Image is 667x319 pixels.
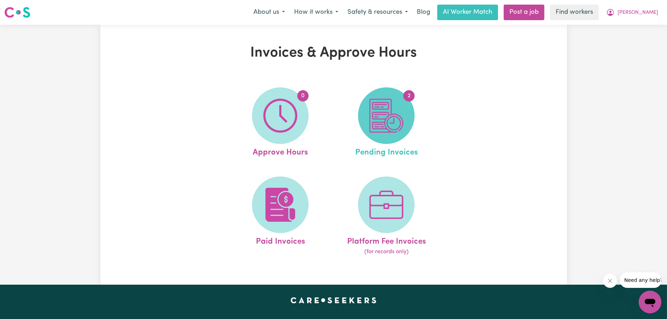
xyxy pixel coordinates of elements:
[413,5,434,20] a: Blog
[253,144,308,159] span: Approve Hours
[249,5,289,20] button: About us
[335,87,437,159] a: Pending Invoices
[182,45,485,62] h1: Invoices & Approve Hours
[335,176,437,256] a: Platform Fee Invoices(for records only)
[347,233,426,248] span: Platform Fee Invoices
[364,248,409,256] span: (for records only)
[297,90,309,101] span: 0
[256,233,305,248] span: Paid Invoices
[343,5,413,20] button: Safety & resources
[4,5,43,11] span: Need any help?
[618,9,658,17] span: [PERSON_NAME]
[4,4,30,21] a: Careseekers logo
[602,5,663,20] button: My Account
[229,176,331,256] a: Paid Invoices
[291,297,376,303] a: Careseekers home page
[289,5,343,20] button: How it works
[504,5,544,20] a: Post a job
[4,6,30,19] img: Careseekers logo
[355,144,418,159] span: Pending Invoices
[550,5,599,20] a: Find workers
[403,90,415,101] span: 2
[603,274,617,288] iframe: Close message
[620,272,661,288] iframe: Message from company
[229,87,331,159] a: Approve Hours
[437,5,498,20] a: AI Worker Match
[639,291,661,313] iframe: Button to launch messaging window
